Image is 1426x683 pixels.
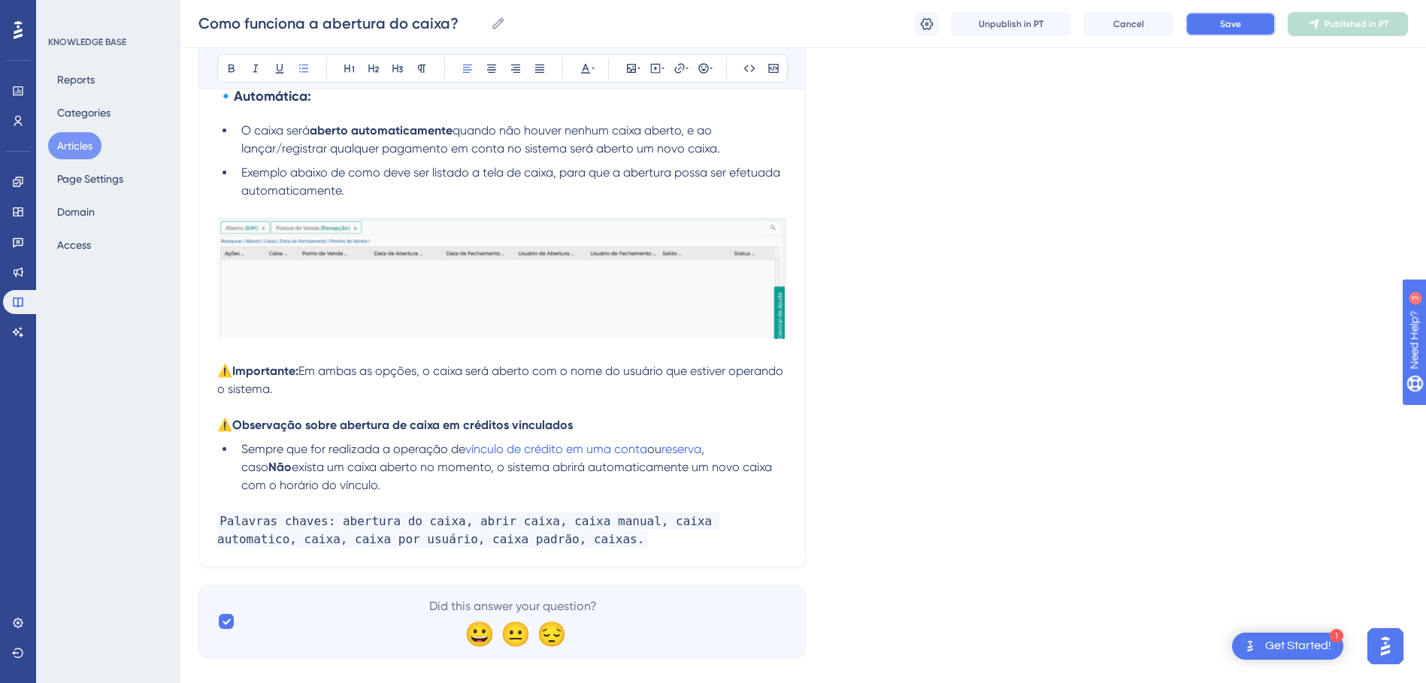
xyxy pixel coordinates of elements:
span: quando não houver nenhum caixa aberto, e ao lançar/registrar qualquer pagamento em conta no siste... [241,123,720,156]
button: Cancel [1083,12,1173,36]
span: , caso [241,442,707,474]
span: O caixa será [241,123,310,138]
div: 😔 [537,621,561,645]
span: Unpublish in PT [979,18,1043,30]
span: Save [1220,18,1241,30]
input: Article Name [198,13,485,34]
iframe: UserGuiding AI Assistant Launcher [1363,624,1408,669]
button: Categories [48,99,120,126]
button: Published in PT [1288,12,1408,36]
div: 3 [104,8,109,20]
div: Open Get Started! checklist, remaining modules: 1 [1232,633,1343,660]
span: Cancel [1113,18,1144,30]
strong: aberto automaticamente [310,123,453,138]
span: ⚠️ [217,364,232,378]
span: Need Help? [35,4,94,22]
button: Save [1185,12,1276,36]
span: ou [647,442,662,456]
span: Sempre que for realizada a operação de [241,442,465,456]
div: 1 [1330,629,1343,642]
div: 😐 [501,621,525,645]
img: launcher-image-alternative-text [1241,637,1259,655]
span: ⚠️ [217,418,232,432]
strong: Observação sobre abertura de caixa em créditos vinculados [232,418,573,432]
span: Did this answer your question? [429,597,597,615]
button: Domain [48,198,104,225]
button: Page Settings [48,165,132,192]
a: reserva [662,442,701,456]
span: Em ambas as opções, o caixa será aberto com o nome do usuário que estiver operando o sistema. [217,364,786,396]
button: Unpublish in PT [951,12,1071,36]
span: exista um caixa aberto no momento, o sistema abrirá automaticamente um novo caixa com o horário d... [241,460,775,492]
div: Get Started! [1265,638,1331,654]
strong: Automática: [234,88,311,104]
a: vínculo de crédito em uma conta [465,442,647,456]
div: KNOWLEDGE BASE [48,36,126,48]
span: Exemplo abaixo de como deve ser listado a tela de caixa, para que a abertura possa ser efetuada a... [241,165,783,198]
button: Access [48,231,100,258]
span: Palavras chaves: abertura do caixa, abrir caixa, caixa manual, caixa automatico, caixa, caixa por... [217,512,719,548]
strong: Importante: [232,364,298,378]
button: Articles [48,132,101,159]
span: 🔹 [217,88,234,104]
button: Reports [48,66,104,93]
span: Published in PT [1325,18,1388,30]
strong: Não [268,460,292,474]
div: 😀 [465,621,489,645]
